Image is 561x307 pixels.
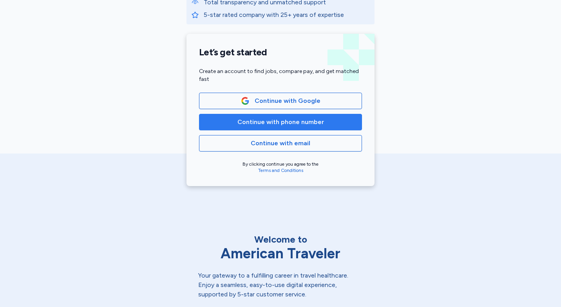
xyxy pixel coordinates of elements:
div: Welcome to [198,233,363,246]
div: By clicking continue you agree to the [199,161,362,174]
span: Continue with Google [255,96,320,106]
div: American Traveler [198,246,363,261]
div: Create an account to find jobs, compare pay, and get matched fast [199,68,362,83]
a: Terms and Conditions [258,168,303,173]
button: Google LogoContinue with Google [199,93,362,109]
button: Continue with email [199,135,362,152]
button: Continue with phone number [199,114,362,130]
div: Your gateway to a fulfilling career in travel healthcare. Enjoy a seamless, easy-to-use digital e... [198,271,363,299]
span: Continue with email [251,139,310,148]
h1: Let’s get started [199,46,362,58]
span: Continue with phone number [237,117,324,127]
p: 5-star rated company with 25+ years of expertise [204,10,370,20]
img: Google Logo [241,97,250,105]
